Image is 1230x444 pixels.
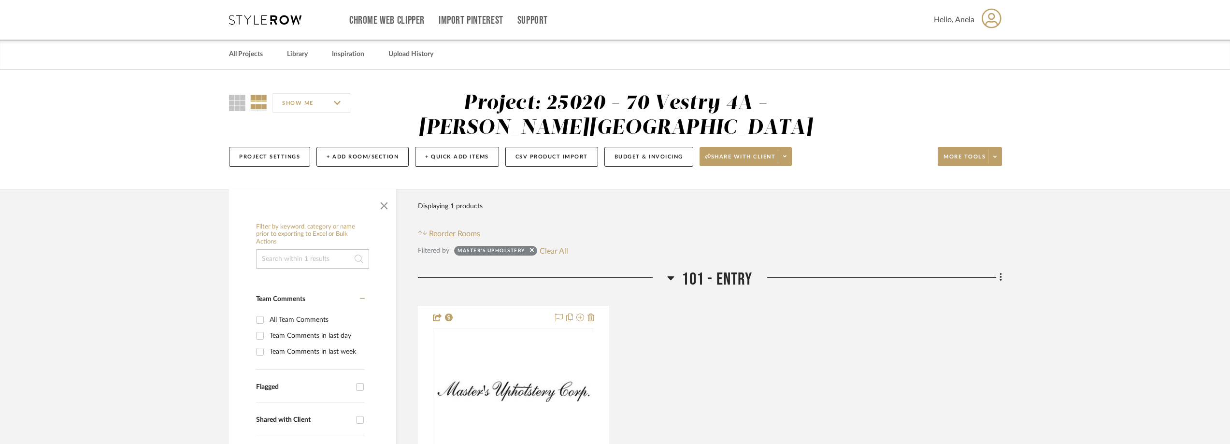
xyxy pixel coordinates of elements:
a: All Projects [229,48,263,61]
a: Library [287,48,308,61]
button: Close [374,194,394,214]
a: Support [517,16,548,25]
button: Budget & Invoicing [604,147,693,167]
span: Hello, Anela [934,14,974,26]
div: Displaying 1 products [418,197,483,216]
button: + Add Room/Section [316,147,409,167]
div: All Team Comments [270,312,362,328]
button: Clear All [540,244,568,257]
div: Filtered by [418,245,449,256]
img: Bench Upholstery [434,378,593,402]
div: Master's Upholstery [458,247,525,257]
h6: Filter by keyword, category or name prior to exporting to Excel or Bulk Actions [256,223,369,246]
a: Upload History [388,48,433,61]
a: Inspiration [332,48,364,61]
button: CSV Product Import [505,147,598,167]
div: Team Comments in last week [270,344,362,359]
div: Flagged [256,383,351,391]
span: Share with client [705,153,776,168]
span: More tools [944,153,986,168]
span: Team Comments [256,296,305,302]
div: Shared with Client [256,416,351,424]
span: 101 - Entry [682,269,752,290]
button: Reorder Rooms [418,228,480,240]
button: More tools [938,147,1002,166]
span: Reorder Rooms [429,228,480,240]
a: Chrome Web Clipper [349,16,425,25]
button: Project Settings [229,147,310,167]
button: Share with client [700,147,792,166]
a: Import Pinterest [439,16,503,25]
div: Project: 25020 - 70 Vestry 4A - [PERSON_NAME][GEOGRAPHIC_DATA] [418,93,813,138]
div: Team Comments in last day [270,328,362,344]
input: Search within 1 results [256,249,369,269]
button: + Quick Add Items [415,147,499,167]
